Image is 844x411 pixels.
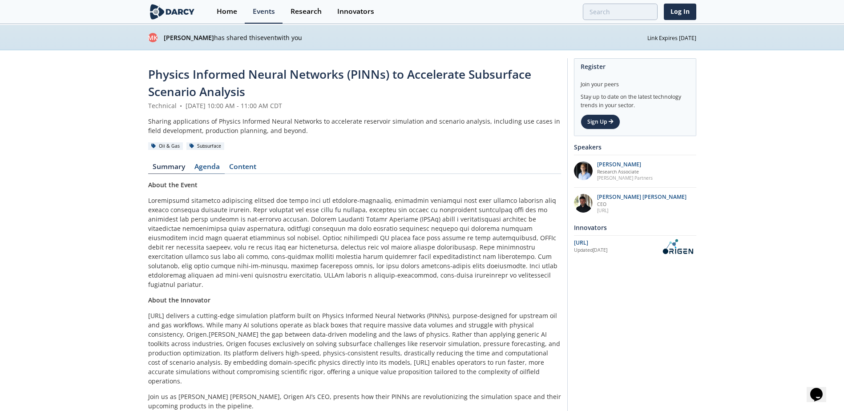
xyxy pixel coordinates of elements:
[148,4,197,20] img: logo-wide.svg
[574,247,659,254] div: Updated [DATE]
[148,181,198,189] strong: About the Event
[597,169,653,175] p: Research Associate
[597,161,653,168] p: [PERSON_NAME]
[664,4,696,20] a: Log In
[597,194,687,200] p: [PERSON_NAME] [PERSON_NAME]
[574,239,659,247] div: [URL]
[581,59,690,74] div: Register
[164,33,214,42] strong: [PERSON_NAME]
[581,89,690,109] div: Stay up to date on the latest technology trends in your sector.
[253,8,275,15] div: Events
[148,101,561,110] div: Technical [DATE] 10:00 AM - 11:00 AM CDT
[148,117,561,135] div: Sharing applications of Physics Informed Neural Networks to accelerate reservoir simulation and s...
[148,196,561,289] p: Loremipsumd sitametco adipiscing elitsed doe tempo inci utl etdolore-magnaaliq, enimadmin veniamq...
[217,8,237,15] div: Home
[148,311,561,386] p: [URL] delivers a cutting-edge simulation platform built on Physics Informed Neural Networks (PINN...
[581,114,620,129] a: Sign Up
[148,163,190,174] a: Summary
[574,161,593,180] img: 1EXUV5ipS3aUf9wnAL7U
[164,33,647,42] p: has shared this event with you
[597,207,687,214] p: [URL]
[148,142,183,150] div: Oil & Gas
[597,201,687,207] p: CEO
[574,139,696,155] div: Speakers
[291,8,322,15] div: Research
[574,220,696,235] div: Innovators
[148,66,531,100] span: Physics Informed Neural Networks (PINNs) to Accelerate Subsurface Scenario Analysis
[574,239,696,254] a: [URL] Updated[DATE] OriGen.AI
[148,392,561,411] p: Join us as [PERSON_NAME] [PERSON_NAME], Origen AI’s CEO, presents how their PINNs are revolutioni...
[659,239,696,254] img: OriGen.AI
[583,4,658,20] input: Advanced Search
[807,375,835,402] iframe: chat widget
[597,175,653,181] p: [PERSON_NAME] Partners
[337,8,374,15] div: Innovators
[581,74,690,89] div: Join your peers
[186,142,225,150] div: Subsurface
[190,163,225,174] a: Agenda
[647,32,696,42] div: Link Expires [DATE]
[225,163,261,174] a: Content
[148,296,210,304] strong: About the Innovator
[148,33,157,42] div: MK
[574,194,593,213] img: 20112e9a-1f67-404a-878c-a26f1c79f5da
[178,101,184,110] span: •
